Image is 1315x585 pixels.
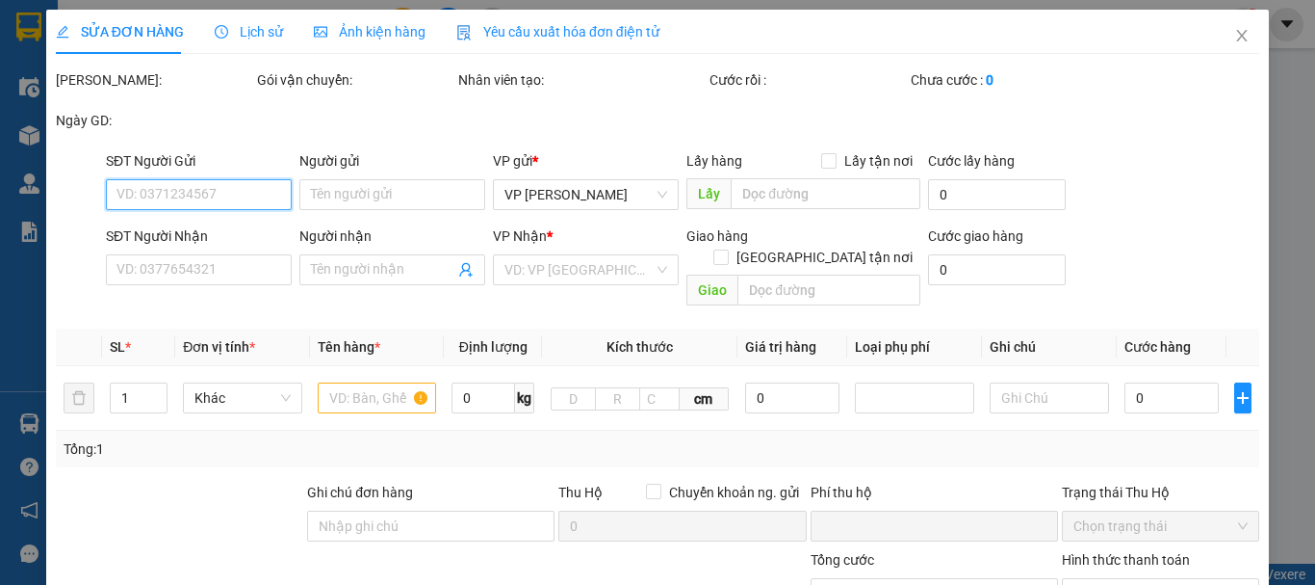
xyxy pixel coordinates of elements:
[299,226,485,247] div: Người nhận
[1062,482,1259,503] div: Trạng thái Thu Hộ
[928,254,1066,285] input: Cước giao hàng
[1073,512,1248,541] span: Chọn trạng thái
[493,228,547,244] span: VP Nhận
[215,25,228,39] span: clock-circle
[661,482,807,503] span: Chuyển khoản ng. gửi
[928,153,1015,169] label: Cước lấy hàng
[299,150,485,172] div: Người gửi
[318,339,380,355] span: Tên hàng
[1234,383,1251,413] button: plus
[837,150,920,172] span: Lấy tận nơi
[257,69,454,91] div: Gói vận chuyển:
[307,485,413,500] label: Ghi chú đơn hàng
[686,228,748,244] span: Giao hàng
[314,24,425,40] span: Ảnh kiện hàng
[56,69,253,91] div: [PERSON_NAME]:
[811,482,1058,511] div: Phí thu hộ
[595,387,640,411] input: R
[686,153,742,169] span: Lấy hàng
[686,275,737,306] span: Giao
[183,339,255,355] span: Đơn vị tính
[64,383,94,413] button: delete
[106,226,292,247] div: SĐT Người Nhận
[847,329,982,366] th: Loại phụ phí
[194,384,291,412] span: Khác
[911,69,1108,91] div: Chưa cước :
[56,24,184,40] span: SỬA ĐƠN HÀNG
[318,383,437,413] input: VD: Bàn, Ghế
[551,387,596,411] input: D
[1235,390,1251,406] span: plus
[737,275,920,306] input: Dọc đường
[504,180,667,209] span: VP Ngọc Hồi
[990,383,1109,413] input: Ghi Chú
[731,178,920,209] input: Dọc đường
[515,383,534,413] span: kg
[56,25,69,39] span: edit
[459,339,528,355] span: Định lượng
[928,228,1023,244] label: Cước giao hàng
[64,439,509,460] div: Tổng: 1
[458,262,474,278] span: user-add
[458,69,706,91] div: Nhân viên tạo:
[56,110,253,131] div: Ngày GD:
[1234,28,1250,43] span: close
[745,339,816,355] span: Giá trị hàng
[1124,339,1191,355] span: Cước hàng
[729,247,920,268] span: [GEOGRAPHIC_DATA] tận nơi
[314,25,327,39] span: picture
[110,339,125,355] span: SL
[493,150,679,172] div: VP gửi
[1062,552,1190,568] label: Hình thức thanh toán
[982,329,1117,366] th: Ghi chú
[680,387,729,411] span: cm
[558,485,603,500] span: Thu Hộ
[456,25,472,40] img: icon
[1215,10,1269,64] button: Close
[106,150,292,172] div: SĐT Người Gửi
[986,72,993,88] b: 0
[709,69,907,91] div: Cước rồi :
[307,511,554,542] input: Ghi chú đơn hàng
[811,552,874,568] span: Tổng cước
[686,178,731,209] span: Lấy
[928,179,1066,210] input: Cước lấy hàng
[639,387,680,411] input: C
[456,24,659,40] span: Yêu cầu xuất hóa đơn điện tử
[606,339,673,355] span: Kích thước
[215,24,283,40] span: Lịch sử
